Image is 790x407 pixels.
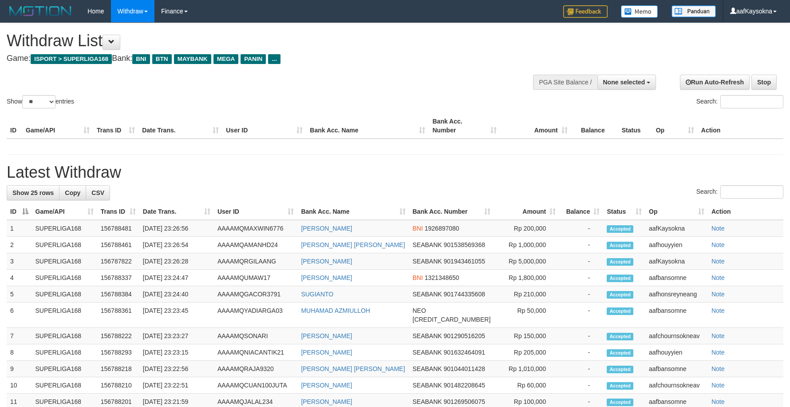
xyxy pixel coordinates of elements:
th: ID: activate to sort column descending [7,203,32,220]
th: Op [652,113,698,139]
td: SUPERLIGA168 [32,237,97,253]
td: SUPERLIGA168 [32,270,97,286]
h4: Game: Bank: [7,54,518,63]
td: - [559,286,603,303]
td: - [559,303,603,328]
td: AAAAMQAMANHD24 [214,237,297,253]
th: Status: activate to sort column ascending [603,203,645,220]
td: aafhouyyien [645,237,708,253]
td: 156788222 [97,328,139,344]
td: Rp 5,000,000 [494,253,559,270]
th: Bank Acc. Number [429,113,500,139]
h1: Withdraw List [7,32,518,50]
span: Accepted [607,258,633,266]
span: ... [268,54,280,64]
span: Copy 1926897080 to clipboard [425,225,459,232]
td: 156788210 [97,377,139,394]
a: Note [711,382,725,389]
td: AAAAMQRAJA9320 [214,361,297,377]
span: ISPORT > SUPERLIGA168 [31,54,112,64]
td: Rp 1,800,000 [494,270,559,286]
span: Copy 5859457202325703 to clipboard [413,316,491,323]
td: [DATE] 23:23:27 [139,328,214,344]
span: Accepted [607,225,633,233]
span: Copy [65,189,80,196]
th: Amount: activate to sort column ascending [494,203,559,220]
td: - [559,270,603,286]
td: - [559,377,603,394]
span: Copy 1321348650 to clipboard [425,274,459,281]
th: Bank Acc. Number: activate to sort column ascending [409,203,494,220]
a: [PERSON_NAME] [301,225,352,232]
input: Search: [720,185,783,199]
span: BTN [152,54,172,64]
a: Note [711,225,725,232]
td: aafchournsokneav [645,328,708,344]
td: Rp 1,010,000 [494,361,559,377]
span: SEABANK [413,398,442,405]
td: AAAAMQYADIARGA03 [214,303,297,328]
td: SUPERLIGA168 [32,344,97,361]
th: User ID: activate to sort column ascending [214,203,297,220]
td: SUPERLIGA168 [32,220,97,237]
a: Note [711,274,725,281]
td: aafKaysokna [645,253,708,270]
span: Show 25 rows [12,189,54,196]
td: 156788461 [97,237,139,253]
span: Accepted [607,349,633,357]
span: Copy 901290516205 to clipboard [444,332,485,339]
h1: Latest Withdraw [7,164,783,181]
a: Run Auto-Refresh [680,75,750,90]
span: NEO [413,307,426,314]
a: [PERSON_NAME] [PERSON_NAME] [301,365,405,372]
span: SEABANK [413,291,442,298]
td: [DATE] 23:26:28 [139,253,214,270]
td: 156788361 [97,303,139,328]
td: SUPERLIGA168 [32,377,97,394]
td: AAAAMQMAXWIN6776 [214,220,297,237]
td: aafbansomne [645,303,708,328]
td: [DATE] 23:22:56 [139,361,214,377]
a: [PERSON_NAME] [301,382,352,389]
th: User ID [222,113,306,139]
a: Note [711,365,725,372]
th: ID [7,113,22,139]
td: - [559,220,603,237]
td: - [559,253,603,270]
th: Trans ID [93,113,138,139]
th: Status [618,113,652,139]
th: Amount [500,113,571,139]
a: [PERSON_NAME] [301,349,352,356]
span: None selected [603,79,645,86]
td: 1 [7,220,32,237]
span: Copy 901943461055 to clipboard [444,258,485,265]
div: PGA Site Balance / [533,75,597,90]
a: [PERSON_NAME] [301,332,352,339]
td: aafbansomne [645,361,708,377]
td: 156787822 [97,253,139,270]
img: MOTION_logo.png [7,4,74,18]
td: Rp 210,000 [494,286,559,303]
td: SUPERLIGA168 [32,328,97,344]
td: 4 [7,270,32,286]
span: CSV [91,189,104,196]
button: None selected [597,75,656,90]
td: AAAAMQSONARI [214,328,297,344]
td: aafbansomne [645,270,708,286]
span: SEABANK [413,258,442,265]
span: Accepted [607,366,633,373]
th: Game/API [22,113,93,139]
span: BNI [413,225,423,232]
span: Copy 901269506075 to clipboard [444,398,485,405]
a: Note [711,349,725,356]
td: 2 [7,237,32,253]
td: [DATE] 23:26:56 [139,220,214,237]
span: Accepted [607,275,633,282]
td: [DATE] 23:22:51 [139,377,214,394]
span: BNI [413,274,423,281]
th: Bank Acc. Name: activate to sort column ascending [297,203,409,220]
td: Rp 205,000 [494,344,559,361]
input: Search: [720,95,783,108]
td: [DATE] 23:24:40 [139,286,214,303]
a: [PERSON_NAME] [301,258,352,265]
